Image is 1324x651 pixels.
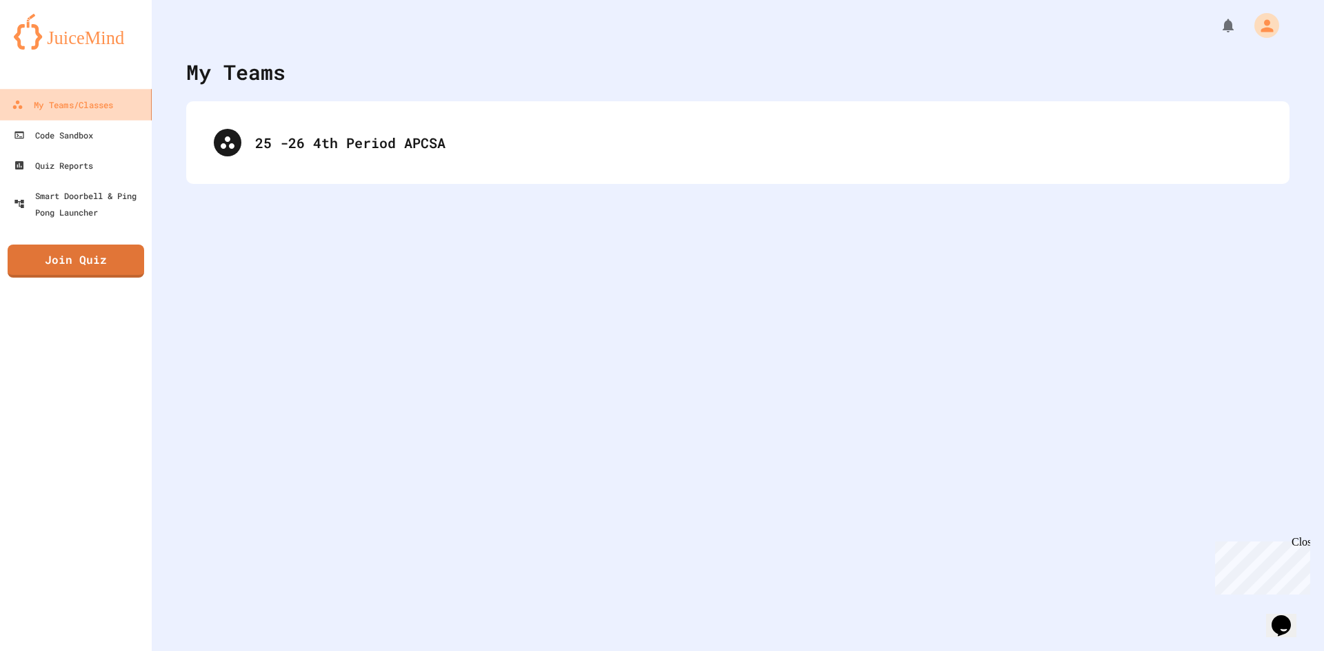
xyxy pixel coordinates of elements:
[255,132,1262,153] div: 25 -26 4th Period APCSA
[8,245,144,278] a: Join Quiz
[14,127,93,143] div: Code Sandbox
[186,56,285,87] div: My Teams
[1266,596,1310,637] iframe: chat widget
[1240,10,1283,41] div: My Account
[12,96,113,114] div: My Teams/Classes
[200,115,1276,170] div: 25 -26 4th Period APCSA
[14,157,93,174] div: Quiz Reports
[14,187,146,220] div: Smart Doorbell & Ping Pong Launcher
[1210,536,1310,595] iframe: chat widget
[1194,14,1240,37] div: My Notifications
[6,6,95,87] div: Chat with us now!Close
[14,14,138,50] img: logo-orange.svg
